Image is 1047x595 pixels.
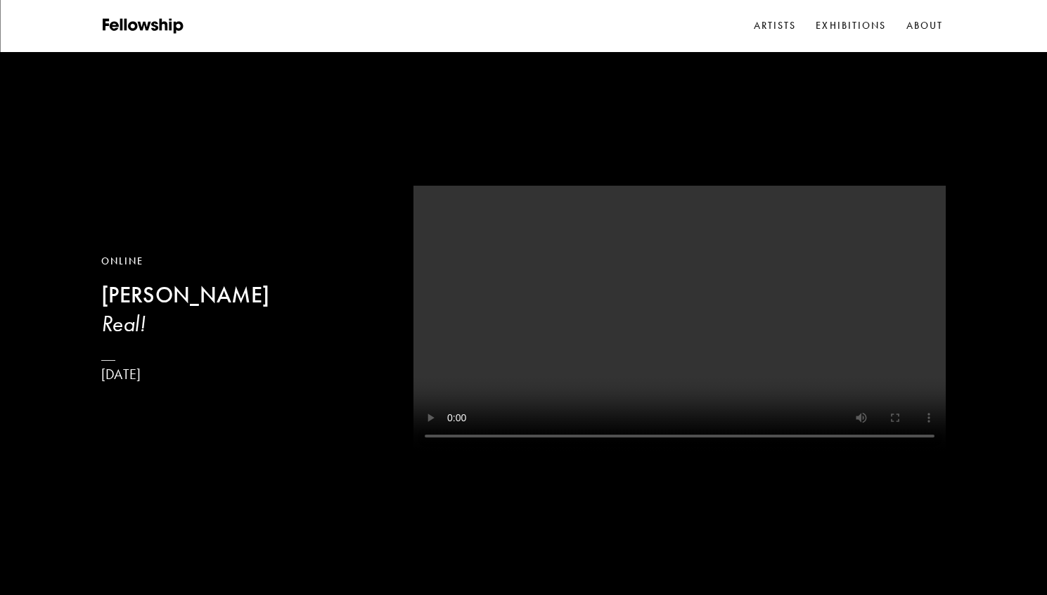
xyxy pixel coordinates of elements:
[813,15,889,37] a: Exhibitions
[101,254,269,383] a: Online[PERSON_NAME]Real![DATE]
[101,309,269,338] h3: Real!
[751,15,799,37] a: Artists
[101,281,269,309] b: [PERSON_NAME]
[101,254,269,269] div: Online
[904,15,946,37] a: About
[101,366,269,383] p: [DATE]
